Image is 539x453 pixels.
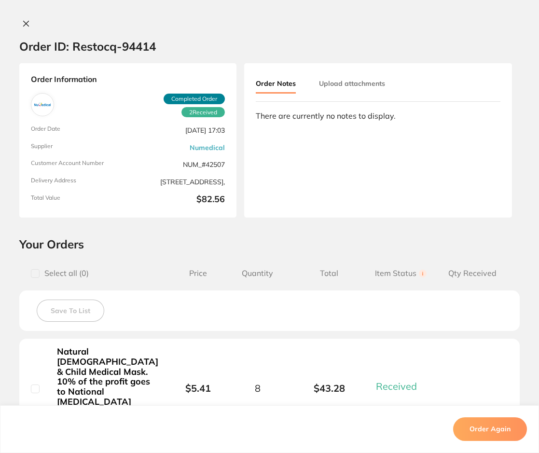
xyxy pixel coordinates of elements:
[54,346,161,430] button: Natural [DEMOGRAPHIC_DATA] & Child Medical Mask. 10% of the profit goes to National [MEDICAL_DATA...
[190,144,225,151] a: Numedical
[31,75,225,85] strong: Order Information
[132,194,225,206] b: $82.56
[256,75,296,94] button: Order Notes
[376,380,417,392] span: Received
[132,125,225,135] span: [DATE] 17:03
[174,269,222,278] span: Price
[164,94,225,104] span: Completed Order
[319,75,385,92] button: Upload attachments
[31,143,124,152] span: Supplier
[37,300,104,322] button: Save To List
[31,177,124,187] span: Delivery Address
[132,160,225,169] span: NUM_#42507
[256,111,500,120] div: There are currently no notes to display.
[293,269,365,278] span: Total
[19,39,156,54] h2: Order ID: Restocq- 94414
[132,177,225,187] span: [STREET_ADDRESS],
[31,125,124,135] span: Order Date
[19,237,520,251] h2: Your Orders
[365,269,436,278] span: Item Status
[453,418,527,441] button: Order Again
[40,269,89,278] span: Select all ( 0 )
[437,269,508,278] span: Qty Received
[31,160,124,169] span: Customer Account Number
[181,107,225,118] span: Received
[57,347,158,417] b: Natural [DEMOGRAPHIC_DATA] & Child Medical Mask. 10% of the profit goes to National [MEDICAL_DATA...
[373,380,428,392] button: Received
[293,383,365,394] b: $43.28
[222,269,293,278] span: Quantity
[33,96,52,114] img: Numedical
[185,382,211,394] b: $5.41
[31,194,124,206] span: Total Value
[255,383,261,394] span: 8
